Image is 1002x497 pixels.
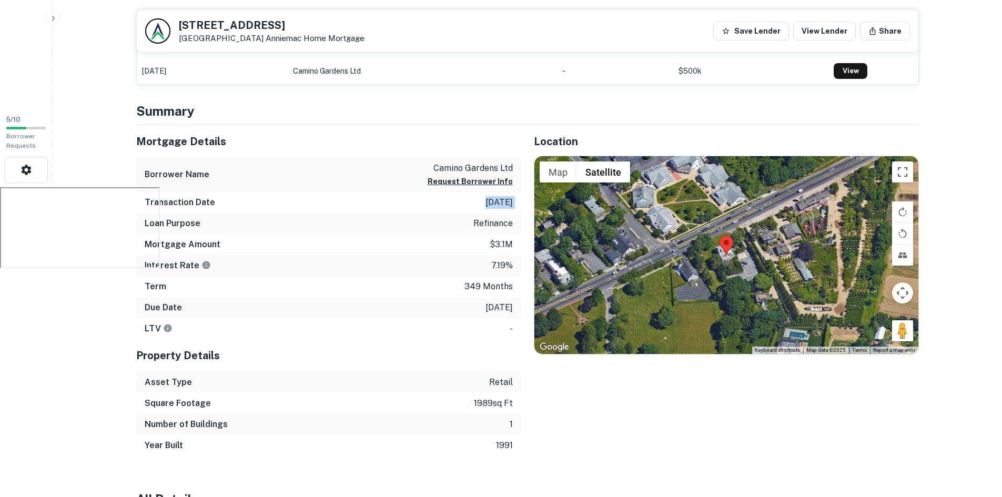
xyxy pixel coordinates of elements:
p: [DATE] [485,301,513,314]
h6: Asset Type [145,376,192,389]
td: - [557,58,673,84]
p: - [510,322,513,335]
td: $500k [673,58,829,84]
h6: Mortgage Amount [145,238,220,251]
p: refinance [473,217,513,230]
button: Save Lender [713,22,789,40]
p: 1 [510,418,513,431]
button: Keyboard shortcuts [755,347,800,354]
button: Share [860,22,910,40]
a: View [834,63,867,79]
h6: LTV [145,322,173,335]
button: Toggle fullscreen view [892,161,913,182]
svg: The interest rates displayed on the website are for informational purposes only and may be report... [201,260,211,270]
th: Mortgage Amount [673,8,829,32]
p: camino gardens ltd [428,162,513,175]
p: $3.1m [490,238,513,251]
td: camino gardens ltd [288,58,447,84]
h6: Term [145,280,166,293]
a: Open this area in Google Maps (opens a new window) [537,340,572,354]
p: retail [489,376,513,389]
p: 349 months [464,280,513,293]
h4: Summary [136,102,919,120]
span: Borrower Requests [6,133,36,149]
h5: Property Details [136,348,521,363]
button: Rotate map clockwise [892,201,913,222]
p: [DATE] [485,196,513,209]
h6: Borrower Name [145,168,209,181]
button: Rotate map counterclockwise [892,223,913,244]
img: Google [537,340,572,354]
h6: Square Footage [145,397,211,410]
a: View Lender [793,22,856,40]
a: Terms [852,347,867,353]
button: Request Borrower Info [428,175,513,188]
h6: Interest Rate [145,259,211,272]
a: Report a map error [873,347,915,353]
p: 7.19% [491,259,513,272]
h5: Location [534,134,919,149]
h5: Mortgage Details [136,134,521,149]
button: Show street map [540,161,576,182]
a: Anniemac Home Mortgage [266,34,365,43]
span: 5 / 10 [6,116,21,124]
th: Buyer Name [288,8,447,32]
button: Map camera controls [892,282,913,303]
p: 1991 [496,439,513,452]
h6: Number of Buildings [145,418,228,431]
button: Show satellite imagery [576,161,630,182]
button: Tilt map [892,245,913,266]
p: [GEOGRAPHIC_DATA] [179,34,365,43]
svg: LTVs displayed on the website are for informational purposes only and may be reported incorrectly... [163,323,173,333]
span: Map data ©2025 [806,347,846,353]
h6: Due Date [145,301,182,314]
button: Drag Pegman onto the map to open Street View [892,320,913,341]
th: Sale Amount [557,8,673,32]
h6: Loan Purpose [145,217,200,230]
p: 1989 sq ft [474,397,513,410]
h6: Year Built [145,439,183,452]
iframe: Chat Widget [949,413,1002,463]
th: Seller Name [447,8,558,32]
h6: Transaction Date [145,196,215,209]
h5: [STREET_ADDRESS] [179,20,365,31]
th: Transaction Date [137,8,288,32]
td: [DATE] [137,58,288,84]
